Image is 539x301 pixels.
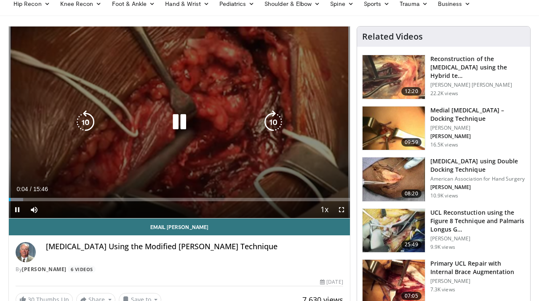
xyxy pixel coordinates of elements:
[9,218,350,235] a: Email [PERSON_NAME]
[46,242,343,251] h4: [MEDICAL_DATA] Using the Modified [PERSON_NAME] Technique
[333,201,350,218] button: Fullscreen
[430,184,525,191] p: [PERSON_NAME]
[16,266,343,273] div: By
[430,125,525,131] p: [PERSON_NAME]
[363,157,425,201] img: Surgical_Reconstruction_Ulnar_Collateral_Ligament___100005038_3.jpg.150x105_q85_crop-smart_upscal...
[401,189,422,198] span: 08:20
[362,55,525,99] a: 12:20 Reconstruction of the [MEDICAL_DATA] using the Hybrid te… [PERSON_NAME] [PERSON_NAME] 22.2K...
[430,106,525,123] h3: Medial [MEDICAL_DATA] – Docking Technique
[430,55,525,80] h3: Reconstruction of the [MEDICAL_DATA] using the Hybrid te…
[401,292,422,300] span: 07:05
[22,266,67,273] a: [PERSON_NAME]
[68,266,96,273] a: 6 Videos
[9,201,26,218] button: Pause
[430,176,525,182] p: American Association for Hand Surgery
[26,201,43,218] button: Mute
[16,186,28,192] span: 0:04
[362,32,423,42] h4: Related Videos
[316,201,333,218] button: Playback Rate
[430,278,525,285] p: [PERSON_NAME]
[430,244,455,250] p: 9.9K views
[430,208,525,234] h3: UCL Reconstuction using the Figure 8 Technique and Palmaris Longus G…
[9,198,350,201] div: Progress Bar
[430,286,455,293] p: 7.3K views
[9,27,350,218] video-js: Video Player
[430,157,525,174] h3: [MEDICAL_DATA] using Double Docking Technique
[363,209,425,253] img: Dugas_UCL_3.png.150x105_q85_crop-smart_upscale.jpg
[362,208,525,253] a: 25:49 UCL Reconstuction using the Figure 8 Technique and Palmaris Longus G… [PERSON_NAME] 9.9K views
[362,157,525,202] a: 08:20 [MEDICAL_DATA] using Double Docking Technique American Association for Hand Surgery [PERSON...
[401,87,422,96] span: 12:20
[33,186,48,192] span: 15:46
[430,90,458,97] p: 22.2K views
[363,55,425,99] img: benn_3.png.150x105_q85_crop-smart_upscale.jpg
[362,106,525,151] a: 09:59 Medial [MEDICAL_DATA] – Docking Technique [PERSON_NAME] [PERSON_NAME] 16.5K views
[16,242,36,262] img: Avatar
[430,235,525,242] p: [PERSON_NAME]
[401,240,422,249] span: 25:49
[430,133,525,140] p: [PERSON_NAME]
[30,186,32,192] span: /
[430,259,525,276] h3: Primary UCL Repair with Internal Brace Augmentation
[430,192,458,199] p: 10.9K views
[430,82,525,88] p: [PERSON_NAME] [PERSON_NAME]
[320,278,343,286] div: [DATE]
[401,138,422,147] span: 09:59
[363,107,425,150] img: 325571_0000_1.png.150x105_q85_crop-smart_upscale.jpg
[430,141,458,148] p: 16.5K views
